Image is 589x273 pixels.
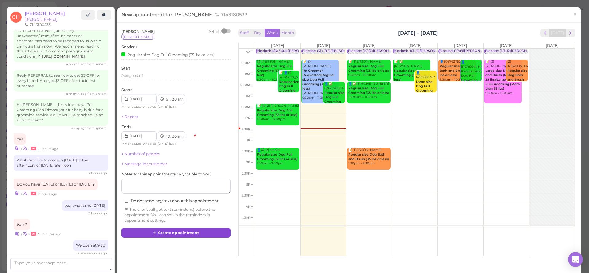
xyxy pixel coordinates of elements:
b: Regular size Dog Full Grooming (35 lbs or less) [257,152,298,161]
div: Hi [PERSON_NAME] , this is Ironmaya Pet Grooming (San Dimas) your fur baby is due for a grooming ... [14,99,108,126]
span: 12:30pm [240,127,254,131]
span: DST [170,105,176,109]
span: [PERSON_NAME] [173,12,215,17]
li: 7143180533 [23,22,52,28]
b: Regular size Dog Full Grooming (35 lbs or less) [257,108,298,117]
div: yes, what time [DATE] [62,200,108,211]
div: 👤[PERSON_NAME] Regular size Dog Full Grooming (35 lbs or less) 9:30am - 10:30am [461,60,481,101]
span: Assign staff [121,73,143,78]
div: 📝 (2) [PERSON_NAME] 9:30am - 11:30am [485,60,522,96]
div: 📝 ✅ [PERSON_NAME] 9:30am - 10:30am [394,60,430,87]
b: Regular size Dog Full Grooming (35 lbs or less) [257,64,292,77]
span: from system [87,92,107,96]
span: [DATE] [271,43,284,48]
span: 1:30pm [242,149,254,153]
div: 9am? [14,219,30,230]
div: Blocked: (10) (9)[PERSON_NAME] [PERSON_NAME] • appointment [394,49,503,53]
div: Would you like to come in [DATE] in the afternoon, or [DATE] afernoon [14,155,108,171]
label: Staff [121,66,130,71]
span: New appointment for [121,12,249,17]
div: The client will get text reminder(s) before the appointment. You can setup the reminders in appoi... [125,207,227,223]
button: Day [250,29,265,37]
span: 09/16/2025 10:31am [38,192,57,196]
div: • [14,190,108,197]
span: [PERSON_NAME] [121,29,155,34]
span: [DATE] [363,43,376,48]
span: 9:30am [242,61,254,65]
div: Blocked: (10)(9)[PERSON_NAME],[PERSON_NAME] • appointment [439,49,547,53]
span: 08/16/2025 06:54pm [66,92,87,96]
span: [DATE] [158,105,168,109]
div: Do you have [DATE] or [DATE] or [DATE] ? [14,179,98,190]
div: We open at 9:30 [73,240,108,251]
span: 11:30am [241,105,254,109]
div: 📝 😋 (2) [PERSON_NAME] 11:30am - 12:30pm [257,104,299,122]
div: 👤6265060367 10:00am - 11:00am [416,71,437,111]
label: Notes for this appointment ( Only visible to you ) [121,171,211,177]
label: Services [121,44,137,50]
span: × [573,10,577,18]
div: Regular size Dog Full Grooming (35 lbs or less) [121,51,215,58]
div: 📝 😋 [PERSON_NAME] [PERSON_NAME] 9:30am - 11:30am [302,60,339,100]
b: Regular size Dog Bath and Brush (35 lbs or less) [440,64,471,77]
span: [DATE] [317,43,330,48]
span: 3:30pm [242,194,254,198]
b: Regular size Dog Full Grooming (35 lbs or less) [279,80,299,102]
span: 4pm [246,205,254,209]
i: | [21,192,22,196]
span: 09/16/2025 09:41am [88,171,107,175]
button: Create appointment [121,228,231,238]
div: 📝 👤😋 [PERSON_NAME] mini schnauzer , bad for grooming puppy 10:00am - 11:00am [279,71,299,134]
span: [DATE] [409,43,421,48]
div: Yes [14,133,26,145]
div: 👤✅ [PHONE_NUMBER] 10:30am - 11:30am [348,82,391,100]
div: 👤9097627620 9:30am - 10:30am [439,60,476,82]
label: Do not send any text about this appointment [125,198,219,204]
a: [URL][DOMAIN_NAME]. [38,54,86,59]
b: Regular size Dog Full Grooming (35 lbs or less) [324,91,345,113]
div: • [14,230,108,237]
i: | [21,147,22,151]
button: Week [265,29,280,37]
span: 3pm [246,183,254,186]
span: 09/16/2025 12:27pm [38,232,61,236]
div: Blocked: (10)(7)[PERSON_NAME] • appointment [348,49,426,53]
div: (2) [PERSON_NAME] 9:30am - 10:30am [507,60,528,100]
div: 😋 [PERSON_NAME] 9:30am - 10:30am [257,60,293,82]
span: [DATE] [158,142,168,146]
h2: [DATE] – [DATE] [398,29,438,37]
div: Reply REFERRAL to see how to get $3 OFF for every friend! And get $3 OFF after their first purchase. [14,70,108,92]
span: 9am [246,50,254,54]
span: [DATE] [546,43,559,48]
span: [DATE] [454,43,467,48]
span: 08/16/2025 06:17pm [66,62,87,66]
div: Details [208,29,220,34]
span: 1pm [247,138,254,142]
b: Large size Dog Bath and Brush (More than 35 lbs)|Large size Dog Full Grooming (More than 35 lbs) [485,69,521,91]
div: | | [121,104,190,110]
a: [PERSON_NAME] [25,10,65,16]
div: 📝 [PERSON_NAME] 1:30pm - 2:30pm [348,148,391,166]
button: prev [540,29,550,37]
span: [PERSON_NAME] [121,34,154,40]
span: 2pm [246,160,254,164]
i: | [21,232,22,236]
span: [PERSON_NAME] [25,17,57,22]
span: 11am [246,94,254,98]
b: Regular size Dog Full Grooming (35 lbs or less) [348,86,389,95]
span: 09/16/2025 10:59am [88,211,107,215]
b: Regular size Dog Full Grooming (35 lbs or less) [394,69,429,82]
label: Starts [121,87,132,93]
a: + Number of people [121,152,159,156]
div: | | [121,141,190,147]
div: 👤✅ 6262728504 10:30am - 11:30am [324,82,345,122]
div: 📝 [PERSON_NAME] 9:30am - 10:30am [348,60,391,78]
span: DST [170,142,176,146]
button: Month [279,29,296,37]
a: + Message for customer [121,162,167,166]
span: [DATE] [500,43,513,48]
div: • [14,145,108,152]
span: 4:30pm [241,216,254,220]
div: Blocked: 4(6) / 4(4)[PERSON_NAME] • appointment [257,49,341,53]
span: 12pm [245,116,254,120]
